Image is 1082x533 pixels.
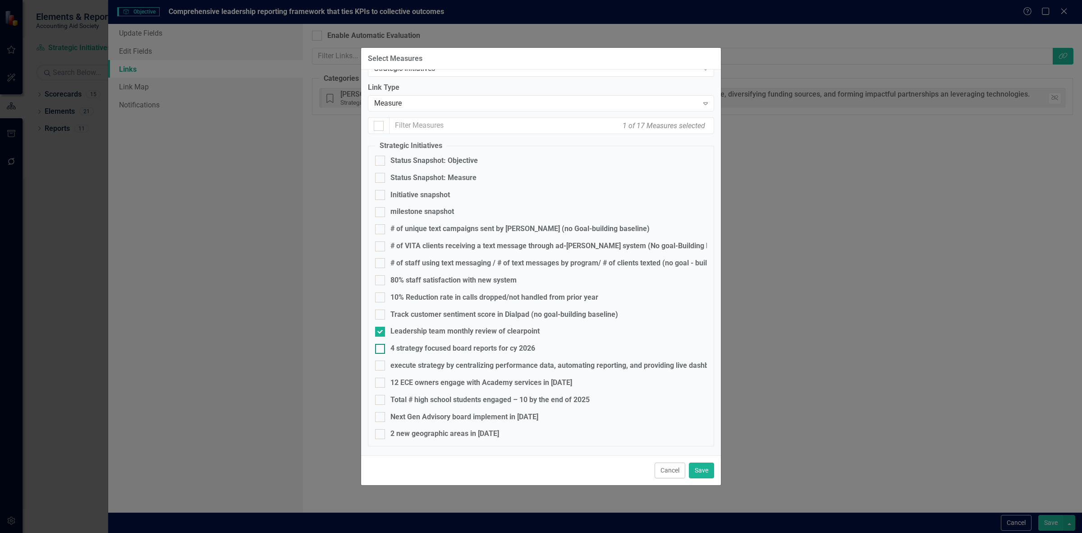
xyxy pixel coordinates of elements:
[368,83,714,93] label: Link Type
[368,55,422,63] div: Select Measures
[390,207,454,217] div: milestone snapshot
[390,395,590,405] div: Total # high school students engaged – 10 by the end of 2025
[390,343,535,354] div: 4 strategy focused board reports for cy 2026
[390,173,477,183] div: Status Snapshot: Measure
[390,361,1060,371] div: execute strategy by centralizing performance data, automating reporting, and providing live dashb...
[689,463,714,478] button: Save
[390,378,572,388] div: 12 ECE owners engage with Academy services in [DATE]
[375,141,447,151] legend: Strategic Initiatives
[390,292,598,303] div: 10% Reduction rate in calls dropped/not handled from prior year
[390,224,650,234] div: # of unique text campaigns sent by [PERSON_NAME] (no Goal-building baseline)
[390,275,517,286] div: 80% staff satisfaction with new system
[390,412,538,422] div: Next Gen Advisory board implement in [DATE]
[390,310,618,320] div: Track customer sentiment score in Dialpad (no goal-building baseline)
[390,156,478,166] div: Status Snapshot: Objective
[390,190,450,200] div: Initiative snapshot
[374,98,698,109] div: Measure
[390,258,753,269] div: # of staff using text messaging / # of text messages by program/ # of clients texted (no goal - b...
[390,241,736,251] div: # of VITA clients receiving a text message through ad-[PERSON_NAME] system (No goal-Building base...
[620,118,707,133] div: 1 of 17 Measures selected
[390,326,540,337] div: Leadership team monthly review of clearpoint
[389,117,714,134] input: Filter Measures
[390,429,499,439] div: 2 new geographic areas in [DATE]
[655,463,685,478] button: Cancel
